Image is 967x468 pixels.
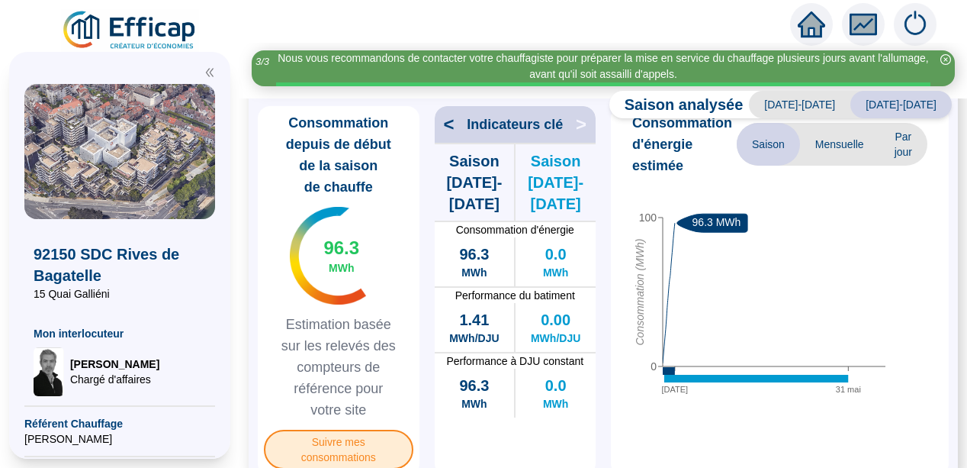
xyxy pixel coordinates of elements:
[516,150,596,215] span: Saison [DATE]-[DATE]
[461,265,487,280] span: MWh
[329,260,354,276] span: MWh
[24,416,215,431] span: Référent Chauffage
[940,54,951,65] span: close-circle
[449,331,499,346] span: MWh/DJU
[541,309,570,331] span: 0.00
[34,286,206,302] span: 15 Quai Galliéni
[34,326,206,341] span: Mon interlocuteur
[545,244,567,265] span: 0.0
[543,265,568,280] span: MWh
[634,238,646,345] tspan: Consommation (MWh)
[798,11,825,38] span: home
[24,431,215,447] span: [PERSON_NAME]
[639,211,657,224] tspan: 100
[531,331,580,346] span: MWh/DJU
[836,384,861,393] tspan: 31 mai
[543,396,568,412] span: MWh
[651,360,657,373] tspan: 0
[737,123,800,166] span: Saison
[61,9,199,52] img: efficap energie logo
[467,114,563,135] span: Indicateurs clé
[264,314,413,421] span: Estimation basée sur les relevés des compteurs de référence pour votre site
[850,11,877,38] span: fund
[459,309,489,331] span: 1.41
[264,112,413,198] span: Consommation depuis de début de la saison de chauffe
[879,123,927,166] span: Par jour
[576,112,596,137] span: >
[204,67,215,78] span: double-left
[545,375,567,396] span: 0.0
[800,123,879,166] span: Mensuelle
[255,56,269,67] i: 3 / 3
[290,207,367,305] img: indicateur températures
[461,396,487,412] span: MWh
[632,112,737,176] span: Consommation d'énergie estimée
[34,347,64,396] img: Chargé d'affaires
[894,3,936,46] img: alerts
[435,222,596,237] span: Consommation d'énergie
[34,244,206,286] span: 92150 SDC Rives de Bagatelle
[692,216,741,228] text: 96.3 MWh
[435,150,515,215] span: Saison [DATE]-[DATE]
[609,94,744,115] span: Saison analysée
[850,91,952,118] span: [DATE]-[DATE]
[435,112,455,137] span: <
[459,375,489,396] span: 96.3
[276,50,930,82] div: Nous vous recommandons de contacter votre chauffagiste pour préparer la mise en service du chauff...
[459,244,489,265] span: 96.3
[323,236,359,260] span: 96.3
[70,372,159,387] span: Chargé d'affaires
[435,353,596,369] span: Performance à DJU constant
[662,384,689,393] tspan: [DATE]
[435,288,596,303] span: Performance du batiment
[70,357,159,372] span: [PERSON_NAME]
[749,91,850,118] span: [DATE]-[DATE]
